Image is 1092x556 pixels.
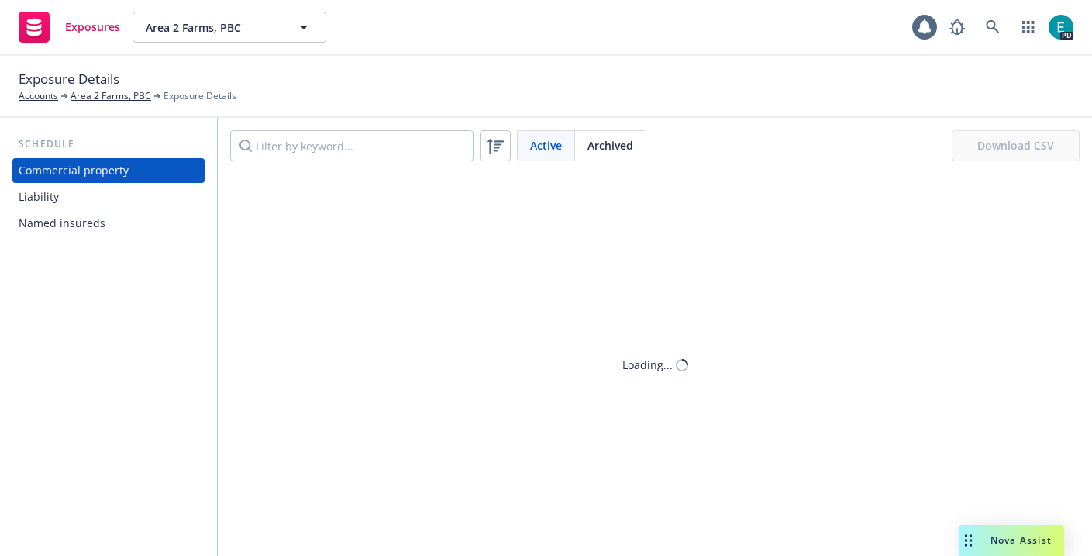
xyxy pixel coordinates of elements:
[230,130,474,161] input: Filter by keyword...
[990,534,1052,547] span: Nova Assist
[19,89,58,103] a: Accounts
[19,158,129,183] div: Commercial property
[622,357,673,373] div: Loading...
[942,12,973,43] a: Report a Bug
[12,158,205,183] a: Commercial property
[12,136,205,152] div: Schedule
[12,5,126,49] a: Exposures
[959,525,1064,556] button: Nova Assist
[19,211,105,236] div: Named insureds
[587,137,633,154] span: Archived
[19,69,119,89] span: Exposure Details
[1049,15,1073,40] img: photo
[133,12,326,43] button: Area 2 Farms, PBC
[164,89,236,103] span: Exposure Details
[146,19,280,36] span: Area 2 Farms, PBC
[959,525,978,556] div: Drag to move
[19,185,59,209] div: Liability
[12,185,205,209] a: Liability
[65,21,120,33] span: Exposures
[12,211,205,236] a: Named insureds
[71,89,151,103] a: Area 2 Farms, PBC
[530,137,562,154] span: Active
[1013,12,1044,43] a: Switch app
[977,12,1008,43] a: Search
